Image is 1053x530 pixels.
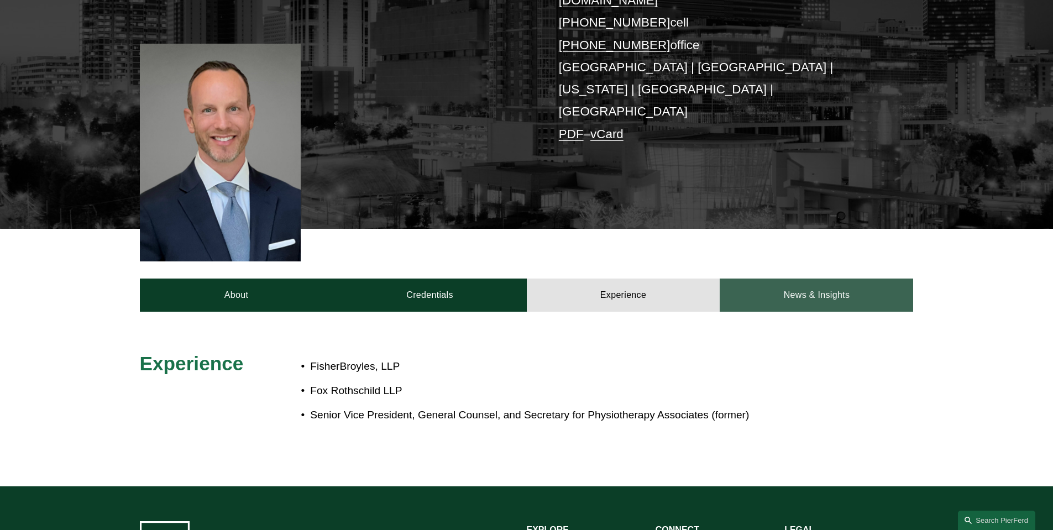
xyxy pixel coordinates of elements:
[310,406,816,425] p: Senior Vice President, General Counsel, and Secretary for Physiotherapy Associates (former)
[720,279,913,312] a: News & Insights
[310,381,816,401] p: Fox Rothschild LLP
[140,279,333,312] a: About
[559,127,584,141] a: PDF
[310,357,816,376] p: FisherBroyles, LLP
[590,127,624,141] a: vCard
[333,279,527,312] a: Credentials
[958,511,1035,530] a: Search this site
[527,279,720,312] a: Experience
[559,15,670,29] a: [PHONE_NUMBER]
[140,353,244,374] span: Experience
[559,38,670,52] a: [PHONE_NUMBER]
